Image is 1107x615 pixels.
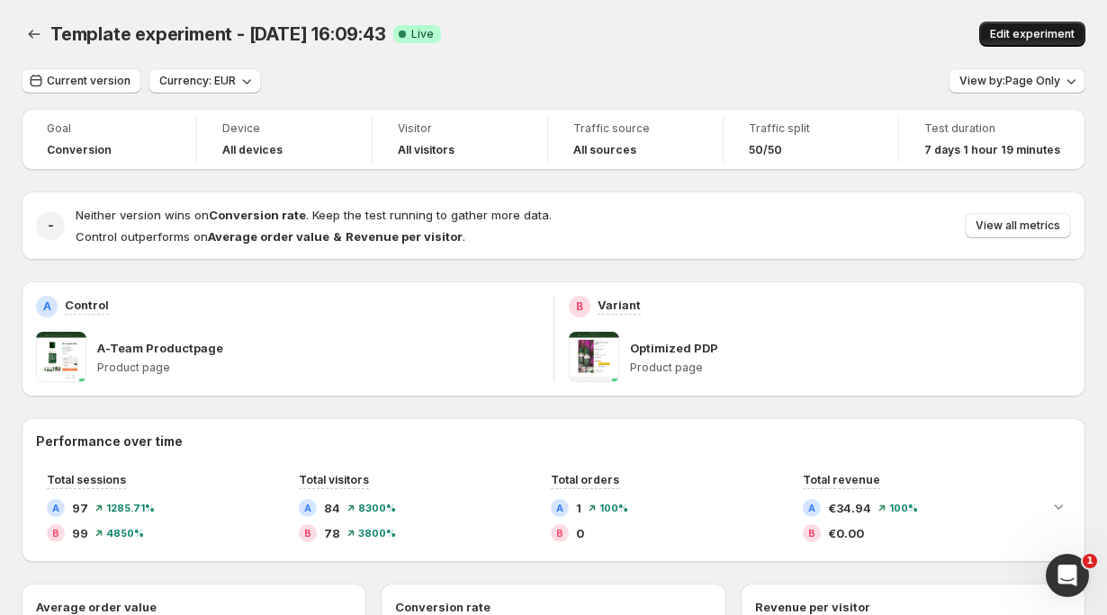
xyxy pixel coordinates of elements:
span: Goal [47,121,171,136]
span: €34.94 [828,499,871,517]
span: View by: Page Only [959,74,1060,88]
p: Control [65,296,109,314]
iframe: Intercom live chat [1046,554,1089,597]
h2: B [576,299,583,314]
p: Variant [598,296,641,314]
span: Neither version wins on . Keep the test running to gather more data. [76,208,552,222]
a: Traffic split50/50 [749,120,873,159]
span: 4850 % [106,528,144,539]
h2: Performance over time [36,432,1071,450]
a: Traffic sourceAll sources [573,120,697,159]
span: 97 [72,499,88,517]
button: Edit experiment [979,22,1085,47]
a: Test duration7 days 1 hour 19 minutes [924,120,1060,159]
span: Traffic source [573,121,697,136]
a: GoalConversion [47,120,171,159]
span: 84 [324,499,340,517]
span: Live [411,27,434,41]
span: Traffic split [749,121,873,136]
span: 100 % [889,503,918,513]
span: 1 [1083,554,1097,568]
span: Total revenue [803,473,880,486]
a: DeviceAll devices [222,120,346,159]
span: Control outperforms on . [76,229,465,244]
span: 1285.71 % [106,503,155,513]
span: Edit experiment [990,27,1075,41]
h4: All sources [573,143,636,157]
button: Back [22,22,47,47]
button: View all metrics [965,213,1071,238]
h2: A [556,503,563,513]
button: View by:Page Only [949,68,1085,94]
h2: - [48,217,54,235]
p: A-Team Productpage [97,339,223,357]
span: Total visitors [299,473,369,486]
strong: Conversion rate [209,208,306,222]
a: VisitorAll visitors [398,120,522,159]
span: Currency: EUR [159,74,236,88]
h2: A [43,299,51,314]
span: €0.00 [828,524,864,542]
h2: B [808,528,815,539]
h2: B [556,528,563,539]
h4: All visitors [398,143,454,157]
p: Product page [630,361,1072,375]
span: View all metrics [976,218,1060,233]
span: 78 [324,524,340,542]
strong: & [333,229,342,244]
span: 7 days 1 hour 19 minutes [924,143,1060,157]
span: 3800 % [358,528,396,539]
h2: A [52,503,59,513]
strong: Average order value [208,229,329,244]
span: 1 [576,499,581,517]
span: Total orders [551,473,619,486]
span: 0 [576,524,584,542]
span: 99 [72,524,88,542]
h2: B [304,528,311,539]
strong: Revenue per visitor [346,229,463,244]
h2: A [808,503,815,513]
button: Expand chart [1046,494,1071,519]
p: Product page [97,361,539,375]
button: Current version [22,68,141,94]
span: Current version [47,74,130,88]
img: Optimized PDP [569,332,619,382]
span: Conversion [47,143,112,157]
span: Device [222,121,346,136]
button: Currency: EUR [148,68,261,94]
h2: A [304,503,311,513]
span: Visitor [398,121,522,136]
span: 8300 % [358,503,396,513]
h4: All devices [222,143,283,157]
span: Template experiment - [DATE] 16:09:43 [50,23,386,45]
h2: B [52,528,59,539]
p: Optimized PDP [630,339,718,357]
span: 50/50 [749,143,782,157]
span: Total sessions [47,473,126,486]
img: A-Team Productpage [36,332,86,382]
span: Test duration [924,121,1060,136]
span: 100 % [599,503,628,513]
